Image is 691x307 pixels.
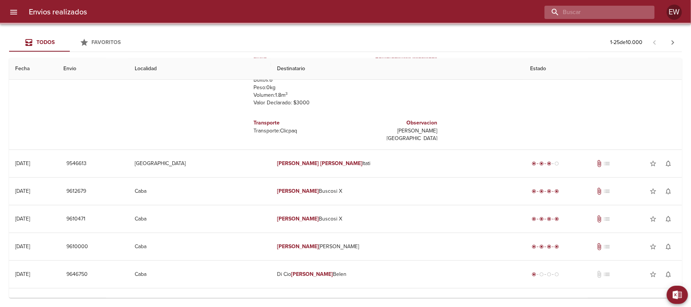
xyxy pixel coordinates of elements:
span: notifications_none [664,215,672,223]
span: notifications_none [664,187,672,195]
button: menu [5,3,23,21]
h6: Transporte [254,119,343,127]
span: No tiene pedido asociado [603,243,611,250]
span: radio_button_checked [539,189,544,194]
em: [PERSON_NAME] [277,216,319,222]
h6: Envios realizados [29,6,87,18]
span: 9610471 [66,214,85,224]
span: No tiene pedido asociado [603,215,611,223]
td: Caba [129,178,271,205]
button: Exportar Excel [667,286,688,304]
div: [DATE] [15,216,30,222]
span: notifications_none [664,271,672,278]
button: Agregar a favoritos [645,211,661,227]
span: star_border [649,187,657,195]
button: Agregar a favoritos [645,267,661,282]
button: Activar notificaciones [661,156,676,171]
span: notifications_none [664,243,672,250]
div: EW [667,5,682,20]
div: En viaje [530,160,560,167]
td: Buscosi X [271,178,524,205]
span: 9612679 [66,187,86,196]
div: [DATE] [15,271,30,277]
span: Tiene documentos adjuntos [595,160,603,167]
span: No tiene documentos adjuntos [595,271,603,278]
span: radio_button_checked [532,217,536,221]
th: Destinatario [271,58,524,80]
span: radio_button_checked [547,217,551,221]
button: 9546613 [63,157,90,171]
button: Activar notificaciones [661,267,676,282]
td: Itati [271,150,524,177]
div: Entregado [530,187,560,195]
button: 9610471 [63,212,88,226]
em: [PERSON_NAME] [320,160,362,167]
span: No tiene pedido asociado [603,187,611,195]
p: [PERSON_NAME] [GEOGRAPHIC_DATA] [349,127,438,142]
button: Activar notificaciones [661,184,676,199]
span: Todos [36,39,55,46]
div: Tabs Envios [9,33,131,52]
td: [PERSON_NAME] [271,233,524,260]
span: 9646750 [66,270,88,279]
td: Caba [129,233,271,260]
div: [DATE] [15,243,30,250]
td: [GEOGRAPHIC_DATA] [129,150,271,177]
span: radio_button_checked [554,244,559,249]
th: Envio [57,58,129,80]
span: radio_button_checked [547,244,551,249]
span: radio_button_checked [532,161,536,166]
td: Caba [129,261,271,288]
span: radio_button_checked [539,244,544,249]
p: Transporte: Clicpaq [254,127,343,135]
span: radio_button_checked [547,161,551,166]
span: notifications_none [664,160,672,167]
p: 1 - 25 de 10.000 [610,39,642,46]
span: Tiene documentos adjuntos [595,243,603,250]
span: star_border [649,271,657,278]
span: 9546613 [66,159,87,168]
td: Di Cio Belen [271,261,524,288]
div: Entregado [530,215,560,223]
span: star_border [649,243,657,250]
th: Estado [524,58,682,80]
div: [DATE] [15,188,30,194]
p: Valor Declarado: $ 3000 [254,99,343,107]
button: Activar notificaciones [661,239,676,254]
button: Agregar a favoritos [645,239,661,254]
div: [DATE] [15,160,30,167]
p: Volumen: 1.8 m [254,91,343,99]
button: Agregar a favoritos [645,184,661,199]
em: [PERSON_NAME] [277,243,319,250]
span: radio_button_checked [532,189,536,194]
th: Fecha [9,58,57,80]
sup: 3 [286,91,288,96]
span: radio_button_checked [539,161,544,166]
div: Generado [530,271,560,278]
span: radio_button_checked [539,217,544,221]
span: Favoritos [92,39,121,46]
span: radio_button_checked [547,189,551,194]
button: Agregar a favoritos [645,156,661,171]
em: [PERSON_NAME] [291,271,333,277]
th: Localidad [129,58,271,80]
input: buscar [545,6,642,19]
em: [PERSON_NAME] [277,160,319,167]
span: radio_button_unchecked [554,272,559,277]
span: radio_button_checked [554,217,559,221]
span: radio_button_unchecked [547,272,551,277]
span: No tiene pedido asociado [603,160,611,167]
div: Entregado [530,243,560,250]
span: star_border [649,160,657,167]
p: Peso: 0 kg [254,84,343,91]
p: Bultos: 6 [254,76,343,84]
td: Caba [129,205,271,233]
span: star_border [649,215,657,223]
span: Pagina anterior [645,38,664,46]
span: radio_button_checked [532,272,536,277]
span: radio_button_unchecked [539,272,544,277]
button: 9612679 [63,184,89,198]
span: radio_button_checked [554,189,559,194]
span: Tiene documentos adjuntos [595,187,603,195]
span: radio_button_checked [532,244,536,249]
